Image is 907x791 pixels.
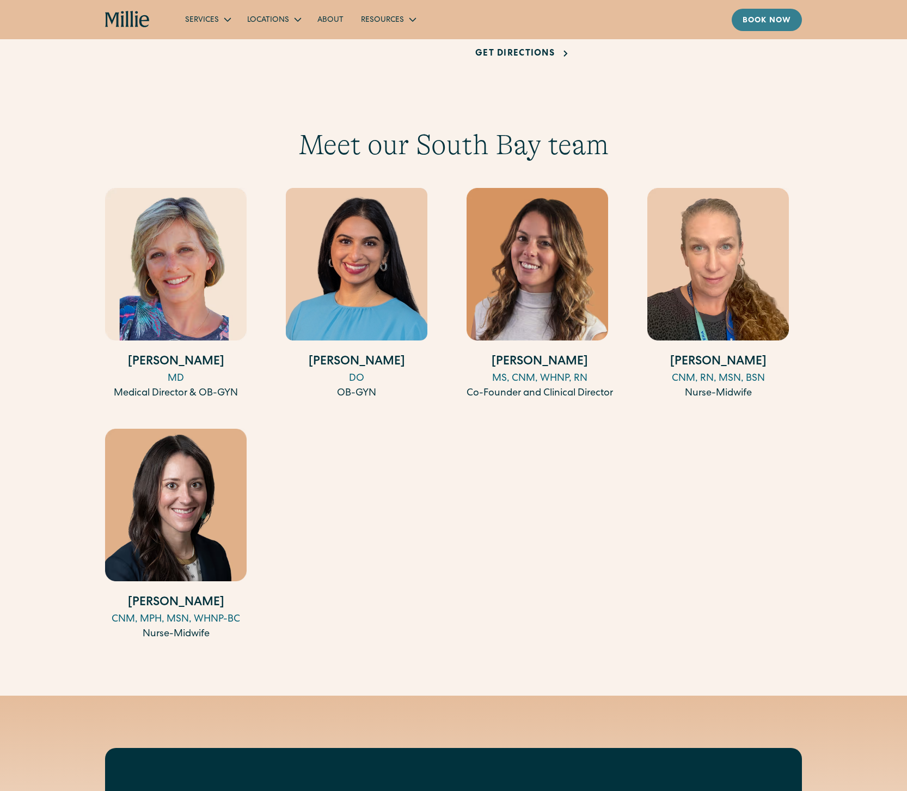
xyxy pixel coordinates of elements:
[475,47,572,60] a: Get Directions
[467,386,613,401] div: Co-Founder and Clinical Director
[647,188,789,401] a: [PERSON_NAME]CNM, RN, MSN, BSNNurse-Midwife
[286,386,427,401] div: OB-GYN
[467,354,613,372] h4: [PERSON_NAME]
[247,15,289,26] div: Locations
[105,386,247,401] div: Medical Director & OB-GYN
[467,372,613,386] div: MS, CNM, WHNP, RN
[352,10,424,28] div: Resources
[647,354,789,372] h4: [PERSON_NAME]
[105,188,247,401] a: [PERSON_NAME]MDMedical Director & OB-GYN
[467,188,613,401] a: [PERSON_NAME]MS, CNM, WHNP, RNCo-Founder and Clinical Director
[105,354,247,372] h4: [PERSON_NAME]
[475,47,555,60] div: Get Directions
[647,386,789,401] div: Nurse-Midwife
[361,15,404,26] div: Resources
[743,15,791,27] div: Book now
[105,372,247,386] div: MD
[105,11,150,28] a: home
[647,372,789,386] div: CNM, RN, MSN, BSN
[105,128,802,162] h3: Meet our South Bay team
[286,372,427,386] div: DO
[176,10,238,28] div: Services
[309,10,352,28] a: About
[105,612,247,627] div: CNM, MPH, MSN, WHNP-BC
[185,15,219,26] div: Services
[105,594,247,612] h4: [PERSON_NAME]
[238,10,309,28] div: Locations
[286,188,427,401] a: [PERSON_NAME]DOOB-GYN
[105,627,247,642] div: Nurse-Midwife
[286,354,427,372] h4: [PERSON_NAME]
[732,9,802,31] a: Book now
[105,429,247,642] a: [PERSON_NAME]CNM, MPH, MSN, WHNP-BCNurse-Midwife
